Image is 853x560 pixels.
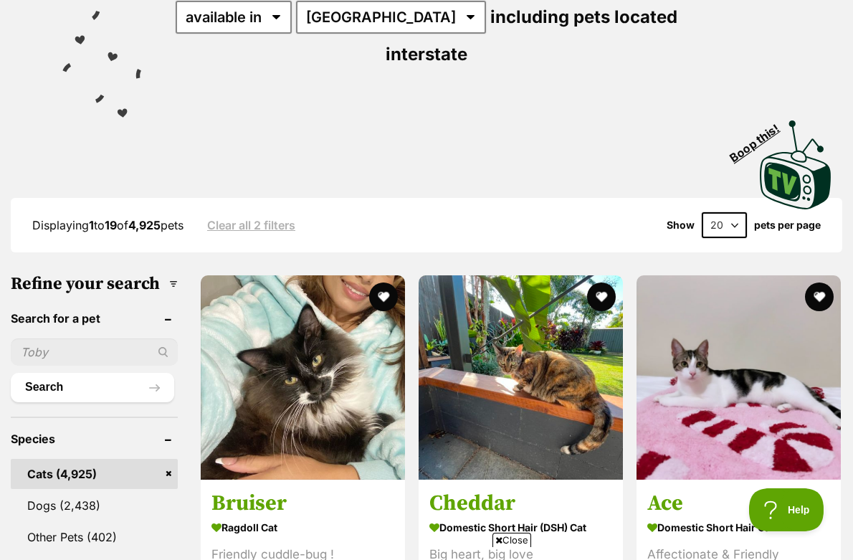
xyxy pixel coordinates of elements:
button: favourite [369,283,398,311]
h3: Bruiser [211,490,394,517]
label: pets per page [754,219,821,231]
a: Boop this! [760,108,831,212]
span: Displaying to of pets [32,218,184,232]
img: Cheddar - Domestic Short Hair (DSH) Cat [419,275,623,480]
header: Species [11,432,178,445]
span: including pets located interstate [386,6,677,65]
strong: Domestic Short Hair (DSH) Cat [429,517,612,538]
strong: Domestic Short Hair Cat [647,517,830,538]
img: PetRescue TV logo [760,120,831,209]
button: Search [11,373,174,402]
button: favourite [805,283,834,311]
a: Other Pets (402) [11,522,178,552]
a: Clear all 2 filters [207,219,295,232]
input: Toby [11,338,178,366]
span: Close [492,533,531,547]
header: Search for a pet [11,312,178,325]
h3: Ace [647,490,830,517]
strong: 4,925 [128,218,161,232]
span: Boop this! [728,113,794,164]
img: Ace - Domestic Short Hair Cat [637,275,841,480]
strong: 19 [105,218,117,232]
h3: Refine your search [11,274,178,294]
img: Bruiser - Ragdoll Cat [201,275,405,480]
button: favourite [587,283,616,311]
a: Dogs (2,438) [11,490,178,521]
strong: 1 [89,218,94,232]
span: Show [667,219,695,231]
strong: Ragdoll Cat [211,517,394,538]
a: Cats (4,925) [11,459,178,489]
iframe: Help Scout Beacon - Open [749,488,824,531]
h3: Cheddar [429,490,612,517]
